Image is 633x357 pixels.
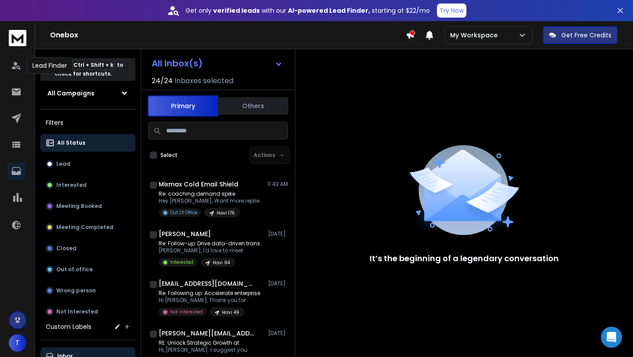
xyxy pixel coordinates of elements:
[56,287,96,294] p: Wrong person
[55,61,123,78] p: Press to check for shortcuts.
[40,134,135,152] button: All Status
[159,240,264,247] p: Re: Follow-up: Drive data-driven transformation
[288,6,370,15] strong: AI-powered Lead Finder,
[268,330,288,337] p: [DATE]
[159,180,238,189] h1: Mixmax Cold Email Shield
[56,203,102,210] p: Meeting Booked
[47,89,95,98] h1: All Campaigns
[437,4,466,18] button: Try Now
[152,76,173,86] span: 24 / 24
[175,76,233,86] h3: Inboxes selected
[159,190,264,197] p: Re: coaching demand spike
[40,282,135,299] button: Wrong person
[40,303,135,321] button: Not Interested
[268,230,288,237] p: [DATE]
[56,308,98,315] p: Not Interested
[268,280,288,287] p: [DATE]
[56,182,87,189] p: Interested
[9,334,26,352] button: T
[9,30,26,46] img: logo
[72,60,115,70] span: Ctrl + Shift + k
[160,152,178,159] label: Select
[170,309,203,315] p: Not Interested
[450,31,501,40] p: My Workspace
[40,219,135,236] button: Meeting Completed
[213,259,230,266] p: Havi 94
[170,209,197,216] p: Out Of Office
[170,259,193,266] p: Interested
[440,6,464,15] p: Try Now
[56,266,93,273] p: Out of office
[40,84,135,102] button: All Campaigns
[213,6,260,15] strong: verified leads
[267,181,288,188] p: 11:43 AM
[222,309,239,316] p: Havi 49
[217,210,235,216] p: Havi 176
[40,197,135,215] button: Meeting Booked
[159,346,247,353] p: HI, [PERSON_NAME]. I suggest you
[159,339,247,346] p: RE: Unlock Strategic Growth at
[40,176,135,194] button: Interested
[152,59,203,68] h1: All Inbox(s)
[218,96,288,116] button: Others
[543,26,618,44] button: Get Free Credits
[27,57,73,74] div: Lead Finder
[370,252,559,265] p: It’s the beginning of a legendary conversation
[159,329,255,338] h1: [PERSON_NAME][EMAIL_ADDRESS][DOMAIN_NAME]
[57,139,85,146] p: All Status
[159,290,260,297] p: Re: Following up: Accelerate enterprise
[56,245,76,252] p: Closed
[186,6,430,15] p: Get only with our starting at $22/mo
[159,229,211,238] h1: [PERSON_NAME]
[159,197,264,204] p: Hey [PERSON_NAME], Want more replies to
[40,117,135,129] h3: Filters
[50,30,406,40] h1: Onebox
[561,31,611,40] p: Get Free Credits
[159,297,260,304] p: Hi [PERSON_NAME], Thank you for
[148,95,218,117] button: Primary
[40,155,135,173] button: Lead
[40,240,135,257] button: Closed
[56,160,70,168] p: Lead
[159,247,264,254] p: [PERSON_NAME], I'd love to meet
[56,224,113,231] p: Meeting Completed
[46,322,91,331] h3: Custom Labels
[40,261,135,278] button: Out of office
[145,55,290,72] button: All Inbox(s)
[601,327,622,348] div: Open Intercom Messenger
[159,279,255,288] h1: [EMAIL_ADDRESS][DOMAIN_NAME]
